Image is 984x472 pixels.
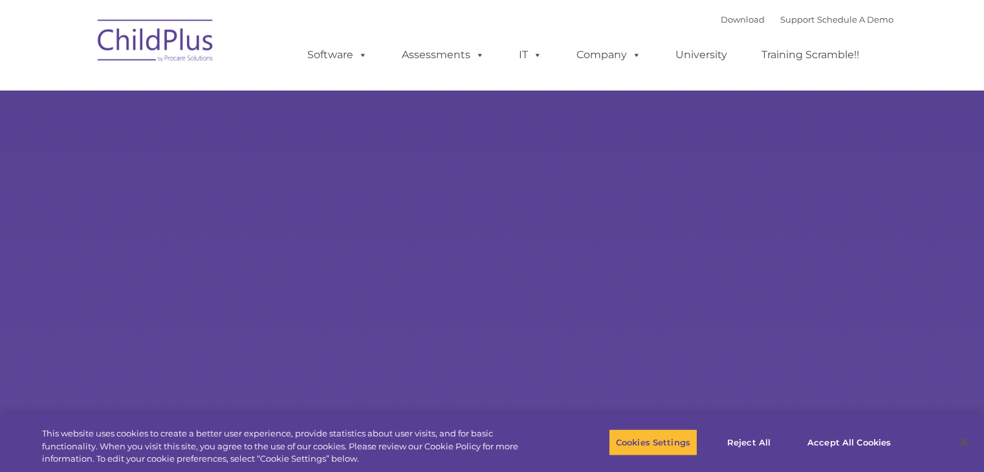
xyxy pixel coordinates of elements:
a: Download [721,14,765,25]
a: University [662,42,740,68]
button: Accept All Cookies [800,429,898,456]
a: Assessments [389,42,497,68]
a: Software [294,42,380,68]
a: Support [780,14,815,25]
a: Schedule A Demo [817,14,893,25]
button: Reject All [708,429,789,456]
a: IT [506,42,555,68]
a: Company [563,42,654,68]
button: Cookies Settings [609,429,697,456]
font: | [721,14,893,25]
img: ChildPlus by Procare Solutions [91,10,221,75]
button: Close [949,428,978,456]
div: This website uses cookies to create a better user experience, provide statistics about user visit... [42,427,541,466]
a: Training Scramble!! [749,42,872,68]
